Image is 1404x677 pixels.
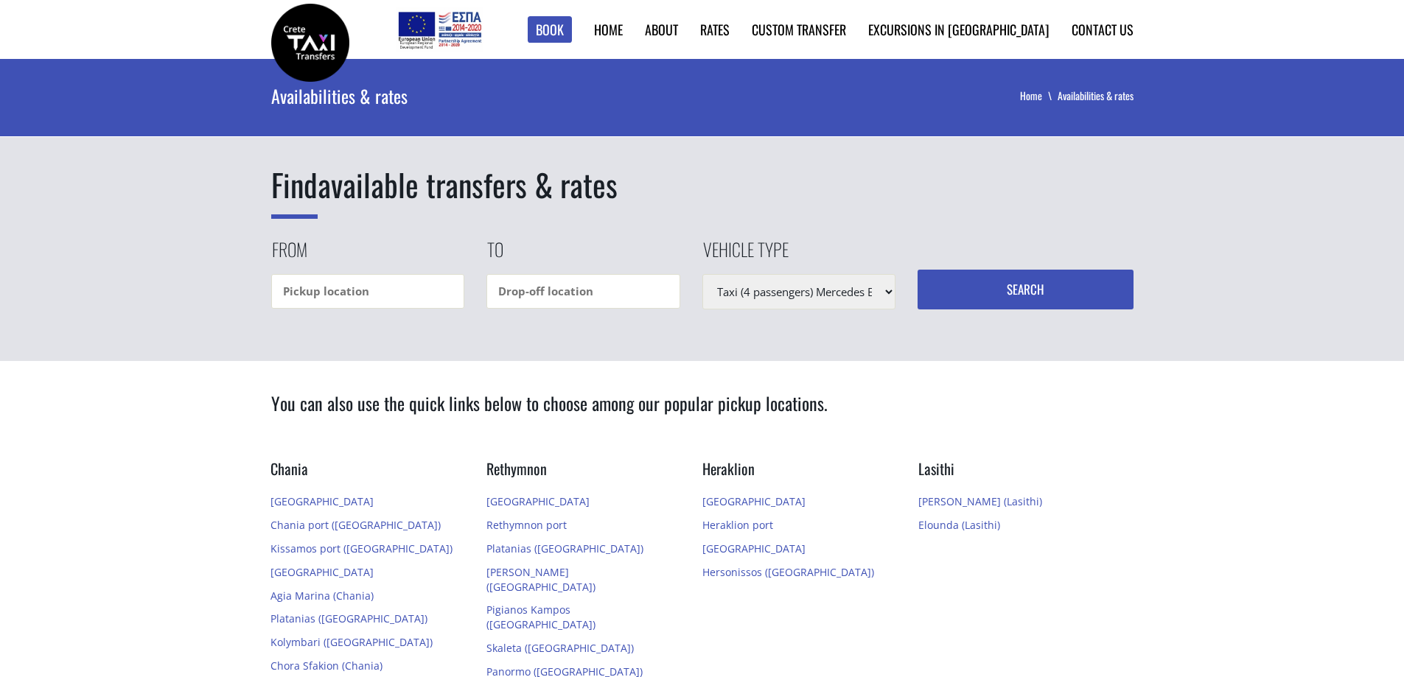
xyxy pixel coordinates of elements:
a: Kissamos port ([GEOGRAPHIC_DATA]) [270,541,453,555]
a: Agia Marina (Chania) [270,589,374,603]
a: Contact us [1072,20,1134,39]
a: Excursions in [GEOGRAPHIC_DATA] [868,20,1049,39]
a: [PERSON_NAME] (Lasithi) [918,494,1042,508]
a: Hersonissos ([GEOGRAPHIC_DATA]) [702,565,874,579]
div: Availabilities & rates [271,59,741,133]
h3: Heraklion [702,458,896,490]
a: Elounda (Lasithi) [918,518,1000,532]
a: Chora Sfakion (Chania) [270,659,383,673]
li: Availabilities & rates [1058,88,1134,103]
h3: Rethymnon [486,458,680,490]
a: [GEOGRAPHIC_DATA] [270,565,374,579]
a: Custom Transfer [752,20,846,39]
a: Pigianos Kampos ([GEOGRAPHIC_DATA]) [486,603,596,631]
h3: Lasithi [918,458,1112,490]
a: [GEOGRAPHIC_DATA] [702,494,806,508]
a: [PERSON_NAME] ([GEOGRAPHIC_DATA]) [486,565,596,594]
a: [GEOGRAPHIC_DATA] [702,541,806,555]
a: [GEOGRAPHIC_DATA] [270,494,374,508]
a: Kolymbari ([GEOGRAPHIC_DATA]) [270,635,433,649]
a: Crete Taxi Transfers | Rates & availability for transfers in Crete | Crete Taxi Transfers [271,33,349,49]
a: Home [1020,88,1058,103]
span: Find [271,161,318,219]
h2: You can also use the quick links below to choose among our popular pickup locations. [271,390,1134,436]
a: Rates [700,20,730,39]
a: Platanias ([GEOGRAPHIC_DATA]) [270,611,427,625]
a: Heraklion port [702,518,773,532]
a: Skaleta ([GEOGRAPHIC_DATA]) [486,641,634,655]
a: Rethymnon port [486,518,567,532]
h1: available transfers & rates [271,163,1134,207]
h3: Chania [270,458,464,490]
img: e-bannersEUERDF180X90.jpg [396,7,483,52]
a: Platanias ([GEOGRAPHIC_DATA]) [486,541,643,555]
label: From [271,236,307,274]
input: Drop-off location [486,274,680,309]
img: Crete Taxi Transfers | Rates & availability for transfers in Crete | Crete Taxi Transfers [271,4,349,82]
label: Vehicle type [702,236,789,274]
input: Pickup location [271,274,465,309]
a: Book [528,16,572,43]
button: Search [918,270,1134,309]
a: About [645,20,678,39]
a: Home [594,20,623,39]
a: [GEOGRAPHIC_DATA] [486,494,590,508]
a: Chania port ([GEOGRAPHIC_DATA]) [270,518,441,532]
label: To [486,236,503,274]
